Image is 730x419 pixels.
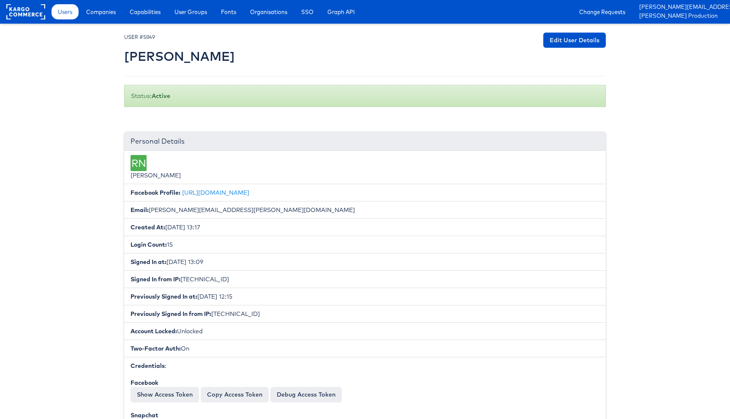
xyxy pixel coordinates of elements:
b: Snapchat [131,411,158,419]
a: Graph API [321,4,361,19]
a: Debug Access Token [270,387,342,402]
b: Account Locked: [131,327,177,335]
li: [TECHNICAL_ID] [124,270,606,288]
b: Previously Signed In from IP: [131,310,211,318]
span: Capabilities [130,8,161,16]
button: Show Access Token [131,387,199,402]
a: Edit User Details [543,33,606,48]
a: Companies [80,4,122,19]
span: Users [58,8,72,16]
b: Login Count: [131,241,167,248]
li: [TECHNICAL_ID] [124,305,606,323]
a: Capabilities [123,4,167,19]
li: Unlocked [124,322,606,340]
a: User Groups [168,4,213,19]
li: On [124,340,606,357]
div: Personal Details [124,132,606,151]
b: Facebook Profile: [131,189,180,196]
span: Companies [86,8,116,16]
div: RN [131,155,147,171]
li: [PERSON_NAME][EMAIL_ADDRESS][PERSON_NAME][DOMAIN_NAME] [124,201,606,219]
li: [DATE] 12:15 [124,288,606,305]
li: 15 [124,236,606,253]
a: [PERSON_NAME][EMAIL_ADDRESS][PERSON_NAME][DOMAIN_NAME] [639,3,724,12]
div: Status: [124,85,606,107]
h2: [PERSON_NAME] [124,49,235,63]
b: Signed In from IP: [131,275,180,283]
b: Previously Signed In at: [131,293,197,300]
a: SSO [295,4,320,19]
li: [PERSON_NAME] [124,151,606,184]
span: Fonts [221,8,236,16]
span: SSO [301,8,313,16]
b: Created At: [131,223,165,231]
a: Fonts [215,4,242,19]
a: [URL][DOMAIN_NAME] [182,189,249,196]
span: Organisations [250,8,287,16]
a: Organisations [244,4,294,19]
li: [DATE] 13:17 [124,218,606,236]
b: Credentials [131,362,165,370]
b: Active [152,92,170,100]
small: USER #5849 [124,34,155,40]
b: Two-Factor Auth: [131,345,181,352]
a: Change Requests [573,4,632,19]
a: Users [52,4,79,19]
span: Graph API [327,8,355,16]
b: Facebook [131,379,158,386]
b: Signed In at: [131,258,166,266]
span: User Groups [174,8,207,16]
b: Email: [131,206,149,214]
li: [DATE] 13:09 [124,253,606,271]
button: Copy Access Token [201,387,269,402]
a: [PERSON_NAME] Production [639,12,724,21]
